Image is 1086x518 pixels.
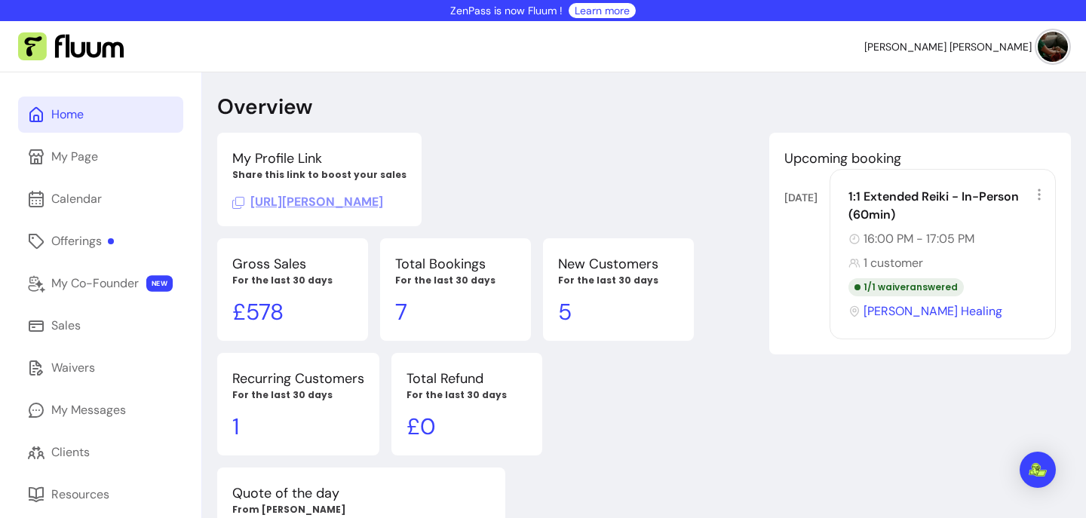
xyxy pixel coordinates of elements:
div: Sales [51,317,81,335]
p: Upcoming booking [784,148,1056,169]
p: For the last 30 days [406,389,527,401]
p: Quote of the day [232,483,490,504]
div: Waivers [51,359,95,377]
a: Waivers [18,350,183,386]
a: My Co-Founder NEW [18,265,183,302]
p: Share this link to boost your sales [232,169,406,181]
span: NEW [146,275,173,292]
a: Resources [18,477,183,513]
p: From [PERSON_NAME] [232,504,490,516]
div: 1 customer [848,254,1046,272]
div: Home [51,106,84,124]
p: For the last 30 days [232,389,364,401]
p: Gross Sales [232,253,353,274]
p: For the last 30 days [232,274,353,287]
a: My Messages [18,392,183,428]
p: Total Bookings [395,253,516,274]
a: Home [18,97,183,133]
p: New Customers [558,253,679,274]
span: [PERSON_NAME] [PERSON_NAME] [864,39,1032,54]
a: Calendar [18,181,183,217]
p: 7 [395,299,516,326]
div: Resources [51,486,109,504]
div: My Co-Founder [51,274,139,293]
img: Fluum Logo [18,32,124,61]
p: ZenPass is now Fluum ! [450,3,563,18]
div: My Page [51,148,98,166]
p: Recurring Customers [232,368,364,389]
div: Offerings [51,232,114,250]
span: Click to copy [232,194,383,210]
p: For the last 30 days [558,274,679,287]
p: £ 0 [406,413,527,440]
p: Overview [217,93,312,121]
div: [DATE] [784,190,830,205]
a: Learn more [575,3,630,18]
div: 1:1 Extended Reiki - In-Person (60min) [848,188,1046,224]
a: Offerings [18,223,183,259]
p: 1 [232,413,364,440]
p: For the last 30 days [395,274,516,287]
div: Calendar [51,190,102,208]
p: £ 578 [232,299,353,326]
img: avatar [1038,32,1068,62]
div: 16:00 PM - 17:05 PM [848,230,1046,248]
p: My Profile Link [232,148,406,169]
div: 1 / 1 waiver answered [848,278,964,296]
a: Sales [18,308,183,344]
button: avatar[PERSON_NAME] [PERSON_NAME] [864,32,1068,62]
a: My Page [18,139,183,175]
p: 5 [558,299,679,326]
div: Clients [51,443,90,461]
span: [PERSON_NAME] Healing [864,302,1002,320]
div: Open Intercom Messenger [1020,452,1056,488]
div: My Messages [51,401,126,419]
a: Clients [18,434,183,470]
p: Total Refund [406,368,527,389]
